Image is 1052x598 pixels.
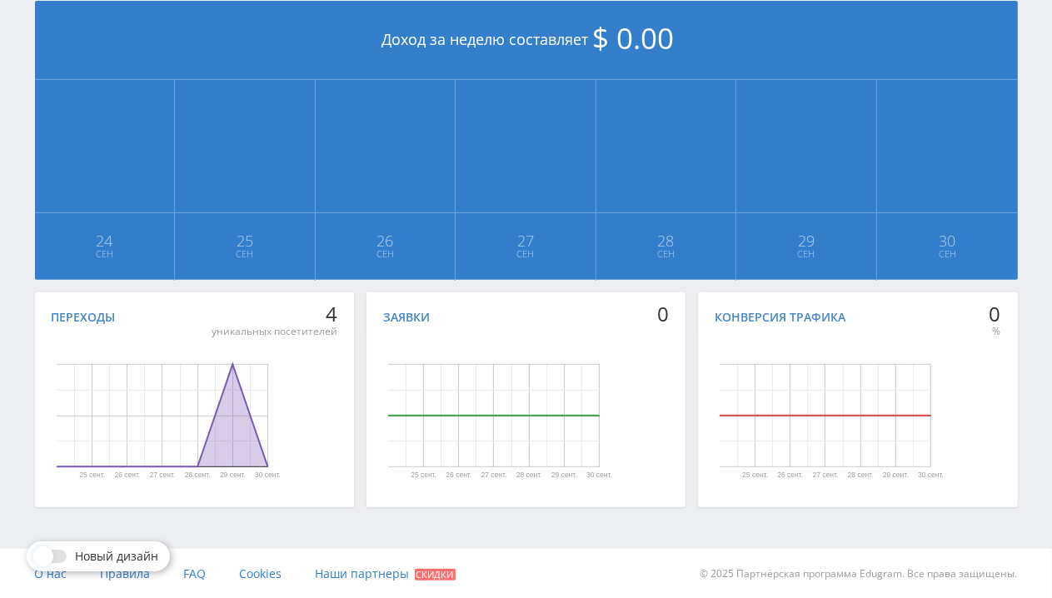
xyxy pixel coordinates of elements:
[737,247,875,261] span: Сен
[665,332,985,499] svg: Диаграмма.
[883,471,909,480] text: 29 сент.
[184,471,210,480] text: 28 сент.
[79,471,105,480] text: 25 сент.
[878,234,1017,247] span: 30
[481,471,506,480] text: 27 сент.
[255,471,281,480] text: 30 сент.
[52,311,116,324] div: Переходы
[240,566,282,581] span: Cookies
[989,325,1000,338] div: %
[551,471,577,480] text: 29 сент.
[36,234,174,247] span: 24
[848,471,874,480] text: 28 сент.
[316,566,410,581] span: Наши партнеры
[737,234,875,247] span: 29
[456,247,595,261] span: Сен
[777,471,803,480] text: 26 сент.
[36,247,174,261] span: Сен
[918,471,944,480] text: 30 сент.
[593,18,675,57] span: $ 0.00
[446,471,471,480] text: 26 сент.
[75,550,158,563] span: Новый дизайн
[586,471,612,480] text: 30 сент.
[456,234,595,247] span: 27
[317,234,455,247] span: 26
[114,471,140,480] text: 26 сент.
[597,234,735,247] span: 28
[383,311,430,324] div: Заявки
[219,471,245,480] text: 29 сент.
[317,247,455,261] span: Сен
[415,569,456,581] span: Скидки
[176,247,314,261] span: Сен
[149,471,175,480] text: 27 сент.
[35,566,67,581] span: О нас
[101,566,151,581] span: Правила
[715,311,845,324] div: Конверсия трафика
[813,471,839,480] text: 27 сент.
[212,302,337,326] div: 4
[176,234,314,247] span: 25
[878,247,1017,261] span: Сен
[989,302,1000,326] div: 0
[411,471,436,480] text: 25 сент.
[333,332,654,499] svg: Диаграмма.
[657,302,669,326] div: 0
[184,566,207,581] span: FAQ
[212,325,337,338] div: уникальных посетителей
[742,471,768,480] text: 25 сент.
[516,471,542,480] text: 28 сент.
[597,247,735,261] span: Сен
[2,332,322,499] svg: Диаграмма.
[35,1,1018,80] div: Доход за неделю составляет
